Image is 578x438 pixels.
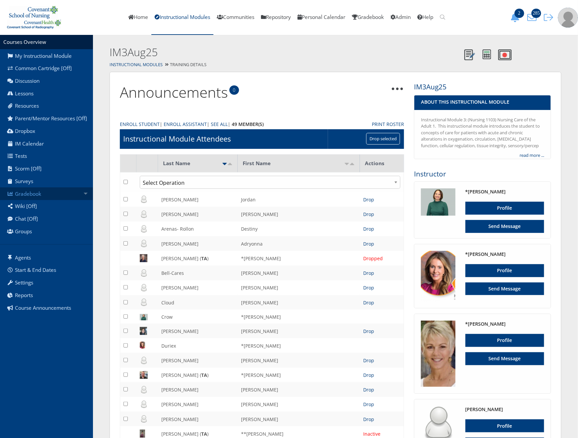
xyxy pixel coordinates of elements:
td: Arenas- Rollon [158,222,238,236]
td: Destiny [238,222,360,236]
span: 285 [532,9,541,18]
td: [PERSON_NAME] [238,353,360,368]
th: First Name [238,155,360,172]
a: Drop [363,401,374,407]
a: Announcements0 [120,82,228,102]
div: Dropped [363,255,400,262]
button: 285 [525,13,541,22]
td: [PERSON_NAME] [238,266,360,280]
img: 2236_125_125.png [421,251,455,301]
b: TA [201,255,207,262]
a: Profile [465,419,544,432]
td: [PERSON_NAME] [158,192,238,207]
a: Drop [363,372,374,378]
td: [PERSON_NAME] [238,280,360,295]
a: Send Message [465,282,544,295]
td: Bell-Cares [158,266,238,280]
div: Inactive [363,430,400,437]
a: Print Roster [372,121,404,128]
a: Instructional Modules [110,62,163,67]
a: read more ... [520,152,544,159]
td: *[PERSON_NAME] [238,251,360,266]
td: [PERSON_NAME] [238,382,360,397]
a: 2 [508,14,525,21]
h1: Instructional Module Attendees [123,134,231,144]
h2: IM3Aug25 [110,45,461,60]
h3: Instructor [414,169,551,179]
b: TA [201,431,207,437]
td: [PERSON_NAME] [158,397,238,412]
button: 2 [508,13,525,22]
td: [PERSON_NAME] [158,412,238,426]
a: 285 [525,14,541,21]
td: Crow [158,310,238,324]
a: Enroll Student [120,121,160,128]
a: Courses Overview [3,39,46,46]
a: Drop [363,211,374,217]
a: Profile [465,334,544,347]
td: *[PERSON_NAME] [238,310,360,324]
td: [PERSON_NAME] [238,397,360,412]
img: asc.png [344,163,350,165]
img: Calculator [483,50,491,59]
img: desc.png [227,163,233,165]
h4: *[PERSON_NAME] [465,251,544,258]
th: Last Name [158,155,238,172]
td: [PERSON_NAME] [238,295,360,310]
div: Instructional Module 3: (Nursing 1103) Nursing Care of the Adult 1. This instructional module int... [421,117,544,149]
td: Adryonna [238,236,360,251]
td: Jordan [238,192,360,207]
img: desc.png [350,163,355,165]
a: Drop [363,196,374,203]
h4: [PERSON_NAME] [465,406,544,413]
img: 10000905_125_125.png [421,188,455,216]
b: TA [201,372,207,378]
img: asc_active.png [222,163,227,165]
td: [PERSON_NAME] [158,382,238,397]
td: [PERSON_NAME] [158,236,238,251]
img: Notes [464,50,475,60]
a: Send Message [465,220,544,233]
h3: IM3Aug25 [414,82,551,92]
a: Drop [363,241,374,247]
img: Record Video Note [498,50,512,60]
td: [PERSON_NAME] ( ) [158,251,238,266]
input: Drop selected [366,133,400,145]
a: Drop [363,226,374,232]
span: 2 [515,9,524,18]
td: Cloud [158,295,238,310]
a: Drop [363,416,374,422]
td: *[PERSON_NAME] [238,368,360,383]
td: [PERSON_NAME] [158,207,238,221]
a: Drop [363,284,374,291]
a: Send Message [465,352,544,365]
a: Drop [363,357,374,364]
h4: About This Instructional Module [421,99,544,105]
span: 0 [229,85,239,95]
td: [PERSON_NAME] ( ) [158,368,238,383]
td: [PERSON_NAME] [238,207,360,221]
a: Drop [363,386,374,393]
a: Drop [363,270,374,276]
td: [PERSON_NAME] [158,353,238,368]
a: Drop [363,328,374,334]
td: *[PERSON_NAME] [238,338,360,353]
div: Training Details [93,60,578,70]
td: [PERSON_NAME] [158,280,238,295]
h4: *[PERSON_NAME] [465,321,544,327]
td: [PERSON_NAME] [238,324,360,338]
td: [PERSON_NAME] [238,412,360,426]
a: Profile [465,202,544,215]
img: user-profile-default-picture.png [558,8,578,28]
a: Profile [465,264,544,277]
h4: *[PERSON_NAME] [465,188,544,195]
td: [PERSON_NAME] [158,324,238,338]
a: See All [211,121,228,128]
td: Duriex [158,338,238,353]
img: 1628_125_125.jpg [421,321,455,387]
a: Enroll Assistant [164,121,207,128]
th: Actions [360,155,404,172]
a: Drop [363,299,374,306]
div: | | | [120,121,362,128]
